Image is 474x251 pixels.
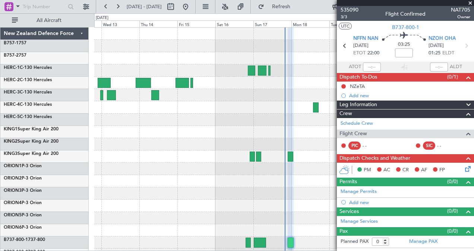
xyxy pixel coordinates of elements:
a: ORION6P-3 Orion [4,225,42,230]
input: Trip Number [23,1,66,12]
button: Refresh [255,1,299,13]
div: - - [363,142,379,149]
span: 535090 [341,6,358,14]
div: Add new [349,199,470,206]
a: HERC-2C-130 Hercules [4,78,52,82]
span: [DATE] [429,42,444,50]
span: Crew [339,109,352,118]
span: ORION6 [4,225,22,230]
a: KING1Super King Air 200 [4,127,59,131]
span: ORION1 [4,164,22,168]
span: ORION5 [4,213,22,217]
span: CR [402,166,409,174]
span: [DATE] - [DATE] [127,3,162,10]
span: ELDT [442,50,454,57]
span: [DATE] [353,42,369,50]
span: Owner [451,14,470,20]
a: ORION2P-3 Orion [4,176,42,181]
div: Add new [349,92,470,99]
div: Tue 19 [329,20,367,27]
span: ETOT [353,50,366,57]
div: Mon 18 [291,20,329,27]
a: HERC-4C-130 Hercules [4,102,52,107]
span: Services [339,207,359,216]
a: ORION3P-3 Orion [4,188,42,193]
a: HERC-3C-130 Hercules [4,90,52,95]
a: ORION4P-3 Orion [4,201,42,205]
div: PIC [348,142,361,150]
a: KING3Super King Air 200 [4,152,59,156]
div: Thu 14 [139,20,177,27]
a: ORION1P-3 Orion [4,164,42,168]
button: All Aircraft [8,15,81,26]
div: Fri 15 [177,20,215,27]
span: NAT705 [451,6,470,14]
span: Dispatch To-Dos [339,73,377,82]
span: Pax [339,227,348,236]
span: NFFN NAN [353,35,378,42]
span: KING3 [4,152,18,156]
span: ORION3 [4,188,22,193]
button: UTC [339,23,352,29]
a: B757-2757 [4,53,26,58]
span: HERC-2 [4,78,20,82]
a: HERC-5C-130 Hercules [4,115,52,119]
span: HERC-1 [4,66,20,70]
div: NZeTA [350,83,365,89]
div: Wed 13 [101,20,139,27]
div: Flight Confirmed [385,10,426,18]
span: PM [364,166,371,174]
input: --:-- [363,63,381,72]
div: Sat 16 [215,20,253,27]
span: B757-2 [4,53,19,58]
span: ATOT [349,63,361,71]
span: (0/0) [447,227,458,235]
span: KING1 [4,127,18,131]
a: Manage Services [341,218,378,225]
span: 22:00 [367,50,379,57]
span: All Aircraft [19,18,79,23]
span: AC [383,166,390,174]
span: NZOH OHA [429,35,456,42]
a: B757-1757 [4,41,26,45]
span: ALDT [450,63,462,71]
span: KING2 [4,139,18,144]
a: Manage Permits [341,188,377,196]
div: - - [437,142,454,149]
span: (0/1) [447,73,458,81]
div: SIC [423,142,435,150]
span: 03:25 [398,41,410,48]
a: HERC-1C-130 Hercules [4,66,52,70]
a: ORION5P-3 Orion [4,213,42,217]
span: B737-800-1 [392,23,419,31]
span: Leg Information [339,101,377,109]
a: B737-800-1737-800 [4,238,45,242]
span: Permits [339,178,357,186]
span: 01:25 [429,50,440,57]
span: Flight Crew [339,130,367,138]
span: Refresh [266,4,297,9]
span: HERC-5 [4,115,20,119]
div: Sun 17 [253,20,291,27]
a: Manage PAX [409,238,437,245]
span: (0/0) [447,207,458,215]
span: 3/3 [341,14,358,20]
span: (0/0) [447,178,458,185]
span: HERC-4 [4,102,20,107]
span: AF [421,166,427,174]
a: KING2Super King Air 200 [4,139,59,144]
span: ORION4 [4,201,22,205]
a: Schedule Crew [341,120,373,127]
span: FP [439,166,445,174]
span: B737-800-1 [4,238,28,242]
span: Dispatch Checks and Weather [339,154,410,163]
label: Planned PAX [341,238,369,245]
span: HERC-3 [4,90,20,95]
span: B757-1 [4,41,19,45]
span: ORION2 [4,176,22,181]
div: [DATE] [96,15,108,21]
